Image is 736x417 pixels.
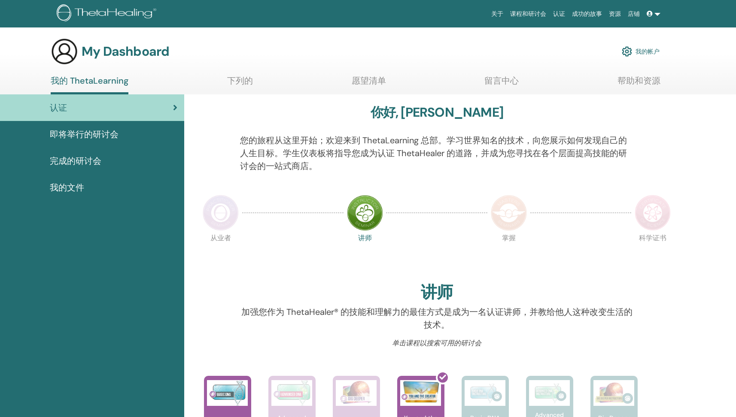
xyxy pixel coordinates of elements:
[227,76,253,92] a: 下列的
[635,195,671,231] img: Certificate of Science
[507,6,550,22] a: 课程和研讨会
[57,4,159,24] img: logo.png
[569,6,605,22] a: 成功的故事
[207,380,248,406] img: Basic DNA
[624,6,643,22] a: 店铺
[550,6,569,22] a: 认证
[50,101,67,114] span: 认证
[203,235,239,271] p: 从业者
[50,154,101,167] span: 完成的研讨会
[635,235,671,271] p: 科学证书
[347,195,383,231] img: Instructor
[50,128,119,141] span: 即将举行的研讨会
[50,181,84,194] span: 我的文件
[484,76,519,92] a: 留言中心
[605,6,624,22] a: 资源
[82,44,169,59] h3: My Dashboard
[51,76,128,94] a: 我的 ThetaLearning
[203,195,239,231] img: Practitioner
[51,38,78,65] img: generic-user-icon.jpg
[352,76,386,92] a: 愿望清单
[240,134,633,172] p: 您的旅程从这里开始；欢迎来到 ThetaLearning 总部。学习世界知名的技术，向您展示如何发现自己的人生目标。学生仪表板将指导您成为认证 ThetaHealer 的道路，并成为您寻找在各个...
[465,380,505,406] img: Basic DNA Instructors
[491,195,527,231] img: Master
[488,6,507,22] a: 关于
[240,305,633,331] p: 加强您作为 ThetaHealer® 的技能和理解力的最佳方式是成为一名认证讲师，并教给他人这种改变生活的技术。
[622,44,632,59] img: cog.svg
[421,283,453,302] h2: 讲师
[617,76,660,92] a: 帮助和资源
[593,380,634,406] img: Dig Deeper Instructors
[491,235,527,271] p: 掌握
[400,380,441,404] img: You and the Creator
[271,380,312,406] img: Advanced DNA
[240,338,633,348] p: 单击课程以搜索可用的研讨会
[622,42,660,61] a: 我的帐户
[336,380,377,406] img: Dig Deeper
[347,235,383,271] p: 讲师
[371,105,503,120] h3: 你好, [PERSON_NAME]
[529,380,570,406] img: Advanced DNA Instructors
